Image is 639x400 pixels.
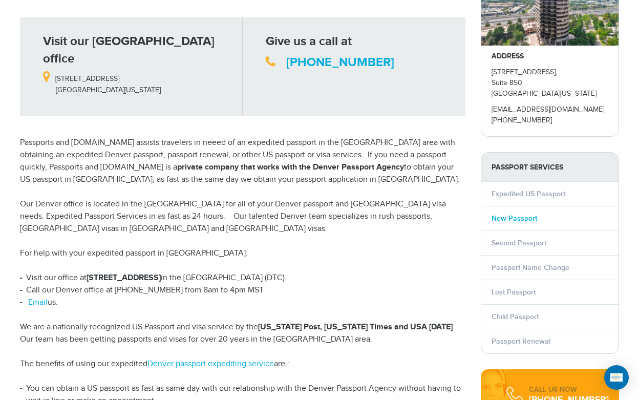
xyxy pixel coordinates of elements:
[492,214,537,223] a: New Passport
[147,359,274,369] a: Denver passport expediting service
[492,52,524,60] strong: ADDRESS
[177,162,404,172] strong: private company that works with the Denver Passport Agency
[481,153,619,182] strong: PASSPORT SERVICES
[492,67,608,99] p: [STREET_ADDRESS], Suite 850 [GEOGRAPHIC_DATA][US_STATE]
[43,68,235,95] p: [STREET_ADDRESS] [GEOGRAPHIC_DATA][US_STATE]
[28,298,48,307] a: Email
[266,34,352,49] strong: Give us a call at
[529,385,609,395] div: CALL US NOW
[286,55,394,70] a: [PHONE_NUMBER]
[20,321,465,346] p: We are a nationally recognized US Passport and visa service by the . Our team has been getting pa...
[492,312,539,321] a: Child Passport
[20,284,465,297] li: Call our Denver office at [PHONE_NUMBER] from 8am to 4pm MST
[20,297,465,309] li: us.
[20,247,465,260] p: For help with your expedited passport in [GEOGRAPHIC_DATA]:
[492,115,608,126] p: [PHONE_NUMBER]
[43,34,215,66] strong: Visit our [GEOGRAPHIC_DATA] office
[20,137,465,186] p: Passports and [DOMAIN_NAME] assists travelers in neeed of an expedited passport in the [GEOGRAPHI...
[492,288,536,297] a: Lost Passport
[492,106,604,114] a: [EMAIL_ADDRESS][DOMAIN_NAME]
[87,273,161,283] strong: [STREET_ADDRESS]
[604,365,629,390] div: Open Intercom Messenger
[492,239,546,247] a: Second Passport
[20,198,465,235] p: Our Denver office is located in the [GEOGRAPHIC_DATA] for all of your Denver passport and [GEOGRA...
[492,190,565,198] a: Expedited US Passport
[258,322,453,332] strong: [US_STATE] Post, [US_STATE] Times and USA [DATE]
[492,337,550,346] a: Passport Renewal
[20,358,465,370] p: The benefits of using our expedited are :
[20,272,465,284] li: Visit our office at in the [GEOGRAPHIC_DATA] (DTC).
[492,263,569,272] a: Passport Name Change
